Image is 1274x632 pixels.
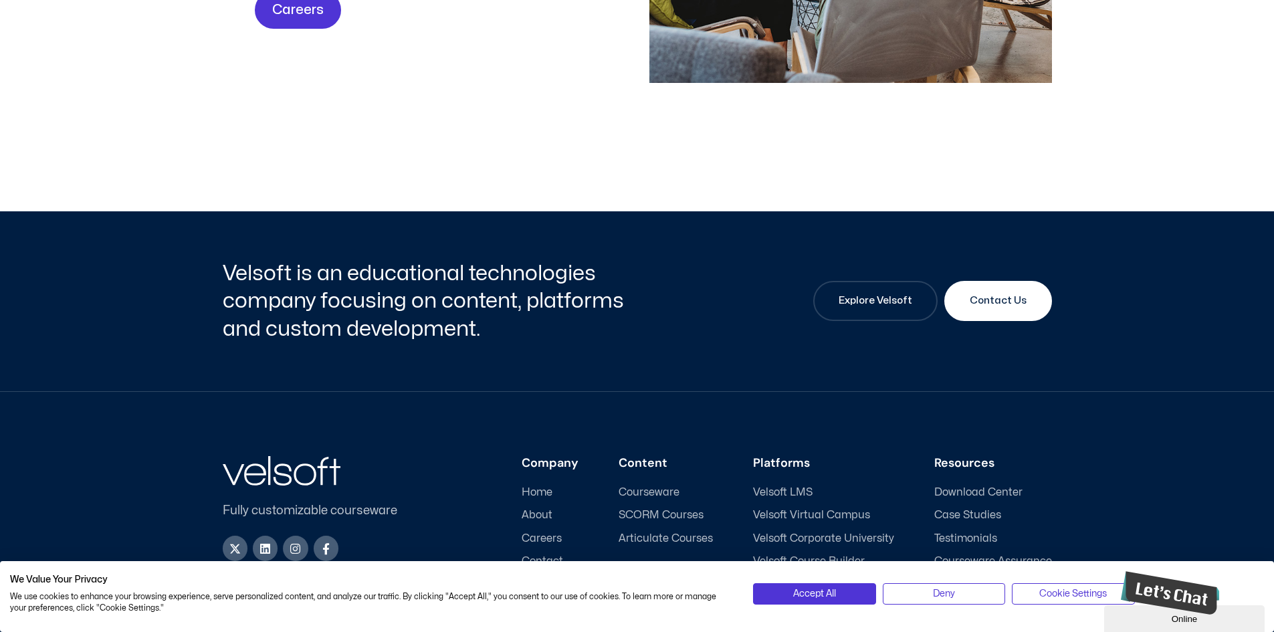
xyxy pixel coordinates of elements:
span: Velsoft LMS [753,486,813,499]
a: Articulate Courses [619,532,713,545]
iframe: chat widget [1104,603,1267,632]
h2: Velsoft is an educational technologies company focusing on content, platforms and custom developm... [223,259,634,343]
span: Careers [522,532,562,545]
p: Fully customizable courseware [223,502,419,520]
h3: Resources [934,456,1052,471]
a: Courseware [619,486,713,499]
h3: Platforms [753,456,894,471]
span: Accept All [793,587,836,601]
span: Case Studies [934,509,1001,522]
a: Explore Velsoft [813,281,938,321]
span: Courseware [619,486,679,499]
a: Contact Us [944,281,1052,321]
a: Velsoft Virtual Campus [753,509,894,522]
button: Accept all cookies [753,583,875,605]
span: Home [522,486,552,499]
iframe: chat widget [1116,566,1219,620]
h3: Company [522,456,578,471]
span: Contact Us [970,293,1027,309]
span: About [522,509,552,522]
h2: We Value Your Privacy [10,574,733,586]
img: Chat attention grabber [5,5,109,49]
a: SCORM Courses [619,509,713,522]
span: Explore Velsoft [839,293,912,309]
span: Testimonials [934,532,997,545]
a: Testimonials [934,532,1052,545]
span: SCORM Courses [619,509,704,522]
a: Velsoft LMS [753,486,894,499]
span: Velsoft Virtual Campus [753,509,870,522]
h3: Content [619,456,713,471]
span: Deny [933,587,955,601]
span: Cookie Settings [1039,587,1107,601]
a: About [522,509,578,522]
button: Deny all cookies [883,583,1005,605]
p: We use cookies to enhance your browsing experience, serve personalized content, and analyze our t... [10,591,733,614]
a: Careers [522,532,578,545]
a: Home [522,486,578,499]
button: Adjust cookie preferences [1012,583,1134,605]
a: Download Center [934,486,1052,499]
a: Velsoft Corporate University [753,532,894,545]
a: Case Studies [934,509,1052,522]
span: Download Center [934,486,1023,499]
